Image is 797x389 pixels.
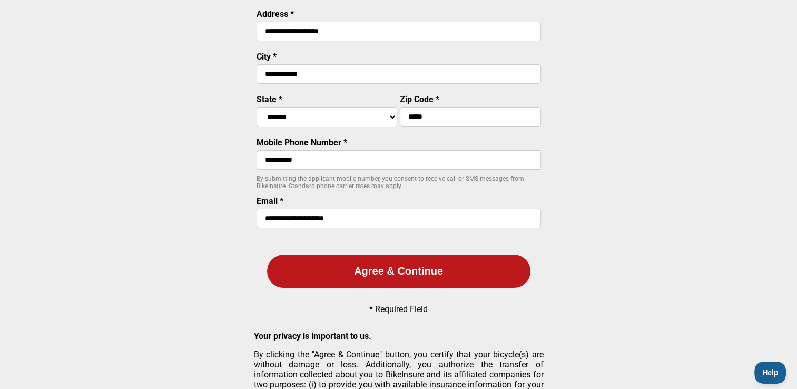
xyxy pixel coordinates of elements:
[257,94,282,104] label: State *
[754,362,786,384] iframe: Toggle Customer Support
[400,94,439,104] label: Zip Code *
[267,255,530,288] button: Agree & Continue
[257,138,347,148] label: Mobile Phone Number *
[257,196,283,206] label: Email *
[257,9,294,19] label: Address *
[257,52,277,62] label: City *
[254,331,371,341] strong: Your privacy is important to us.
[369,304,428,314] p: * Required Field
[257,175,541,190] p: By submitting the applicant mobile number, you consent to receive call or SMS messages from BikeI...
